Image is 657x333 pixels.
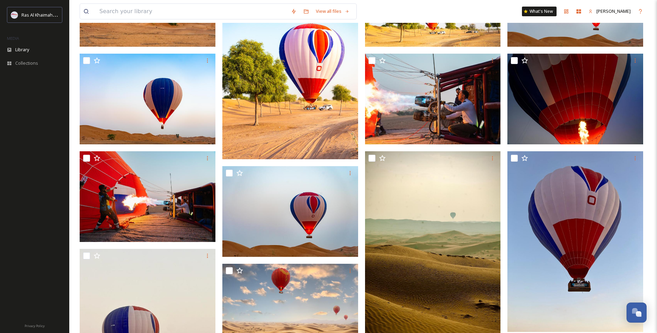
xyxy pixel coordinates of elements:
span: Ras Al Khaimah Tourism Development Authority [21,11,119,18]
a: What's New [522,7,557,16]
a: View all files [312,4,353,18]
img: ActionFlight Balloon - BD Desert Shoot.jpg [365,54,501,144]
img: ActionFlight Balloon - BD Desert Shoot.jpg [507,54,643,144]
img: ActionFlight Balloon - BD Desert Shoot.jpg [80,151,215,242]
span: [PERSON_NAME] [596,8,631,14]
span: Privacy Policy [25,324,45,328]
img: ActionFlight Balloon - BD Desert Shoot.jpg [222,166,358,257]
span: Collections [15,60,38,66]
span: Library [15,46,29,53]
a: [PERSON_NAME] [585,4,634,18]
input: Search your library [96,4,287,19]
a: Privacy Policy [25,321,45,330]
span: MEDIA [7,36,19,41]
img: Action Flight .jpg [507,151,643,332]
button: Open Chat [627,303,647,323]
img: ActionFlight Balloon - BD Desert Shoot.jpg [80,54,215,144]
img: Logo_RAKTDA_RGB-01.png [11,11,18,18]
